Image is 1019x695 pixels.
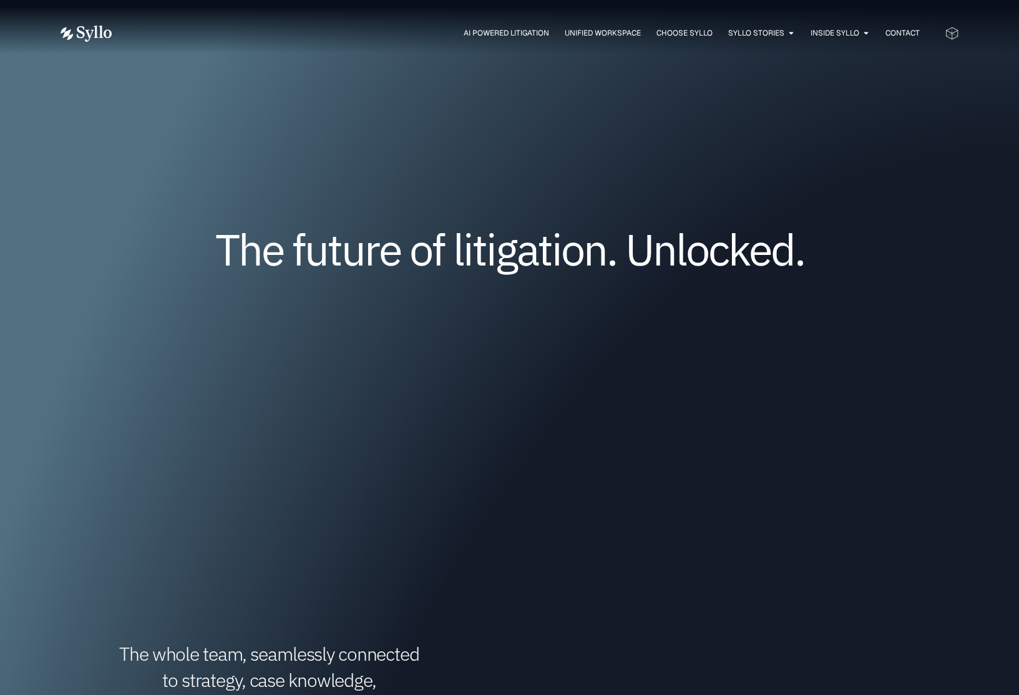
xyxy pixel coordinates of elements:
[811,27,859,39] a: Inside Syllo
[885,27,920,39] a: Contact
[137,27,920,39] div: Menu Toggle
[61,26,112,42] img: Vector
[656,27,713,39] a: Choose Syllo
[728,27,784,39] a: Syllo Stories
[135,229,884,270] h1: The future of litigation. Unlocked.
[565,27,641,39] a: Unified Workspace
[464,27,549,39] a: AI Powered Litigation
[137,27,920,39] nav: Menu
